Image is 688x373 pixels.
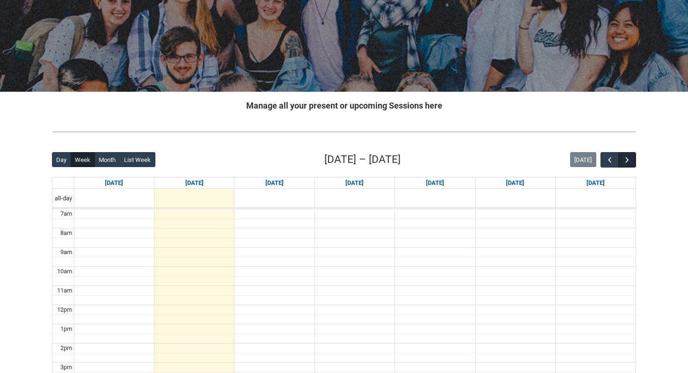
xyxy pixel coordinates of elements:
div: 7am [59,209,74,219]
div: 3pm [59,363,74,372]
a: Go to September 8, 2025 [183,177,205,189]
div: 12pm [55,305,74,314]
a: Go to September 11, 2025 [424,177,446,189]
div: 1pm [59,324,74,334]
button: Month [95,152,120,167]
button: Day [52,152,71,167]
div: 8am [59,228,74,238]
a: Go to September 13, 2025 [585,177,607,189]
a: Go to September 7, 2025 [103,177,125,189]
img: REDU_GREY_LINE [52,127,636,137]
h2: [DATE] – [DATE] [324,152,401,168]
button: Previous Week [600,152,618,168]
button: Next Week [618,152,636,168]
div: 11am [55,286,74,295]
div: 9am [59,248,74,257]
div: 2pm [59,344,74,353]
a: Go to September 10, 2025 [344,177,366,189]
div: 10am [55,267,74,276]
span: all-day [53,194,74,203]
h2: Manage all your present or upcoming Sessions here [52,99,636,112]
button: [DATE] [570,152,596,167]
a: Go to September 12, 2025 [504,177,526,189]
button: Week [71,152,95,167]
a: Go to September 9, 2025 [263,177,285,189]
button: List Week [120,152,155,167]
